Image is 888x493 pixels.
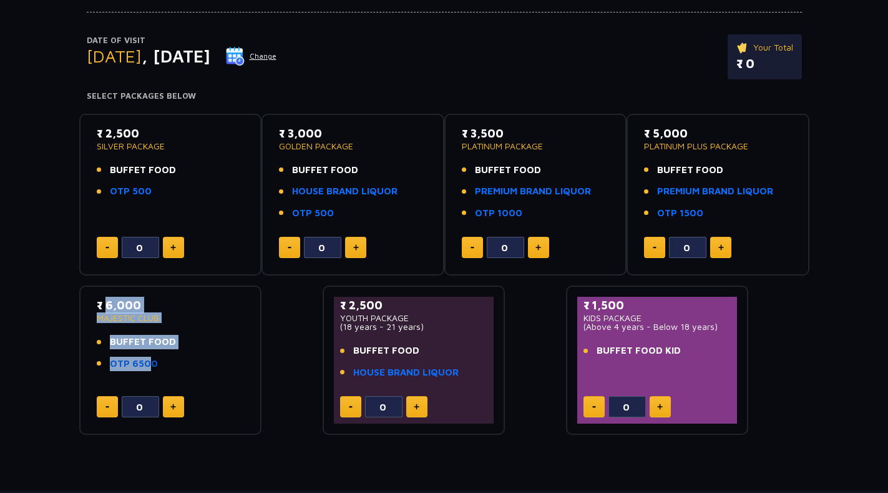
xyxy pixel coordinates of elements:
img: minus [349,406,353,408]
span: BUFFET FOOD [353,344,419,358]
p: KIDS PACKAGE [583,314,731,322]
a: HOUSE BRAND LIQUOR [292,184,398,199]
a: PREMIUM BRAND LIQUOR [475,184,591,199]
button: Change [225,46,277,66]
img: plus [535,244,541,251]
a: OTP 500 [292,206,334,221]
span: BUFFET FOOD [657,163,723,177]
a: OTP 1000 [475,206,522,221]
img: minus [105,247,109,249]
p: ₹ 6,000 [97,297,245,314]
p: SILVER PACKAGE [97,142,245,151]
p: ₹ 5,000 [644,125,792,142]
p: PLATINUM PACKAGE [462,142,610,151]
p: ₹ 3,500 [462,125,610,142]
img: minus [653,247,656,249]
span: BUFFET FOOD [110,335,176,349]
p: ₹ 0 [736,54,793,73]
img: plus [353,244,359,251]
p: Your Total [736,41,793,54]
span: , [DATE] [142,46,210,66]
img: minus [288,247,291,249]
p: MAJESTIC CLUB [97,314,245,322]
p: GOLDEN PACKAGE [279,142,427,151]
p: PLATINUM PLUS PACKAGE [644,142,792,151]
p: ₹ 2,500 [340,297,488,314]
h4: Select Packages Below [87,91,802,101]
span: BUFFET FOOD [475,163,541,177]
p: ₹ 2,500 [97,125,245,142]
img: plus [657,404,663,410]
span: BUFFET FOOD [292,163,358,177]
img: ticket [736,41,749,54]
img: minus [471,247,474,249]
p: (18 years - 21 years) [340,322,488,331]
a: HOUSE BRAND LIQUOR [353,366,459,380]
a: PREMIUM BRAND LIQUOR [657,184,773,199]
p: Date of Visit [87,34,277,47]
span: BUFFET FOOD [110,163,176,177]
img: minus [592,406,596,408]
img: minus [105,406,109,408]
img: plus [414,404,419,410]
a: OTP 6500 [110,357,158,371]
img: plus [170,404,176,410]
p: ₹ 1,500 [583,297,731,314]
a: OTP 500 [110,184,152,199]
p: YOUTH PACKAGE [340,314,488,322]
p: ₹ 3,000 [279,125,427,142]
img: plus [718,244,724,251]
a: OTP 1500 [657,206,703,221]
p: (Above 4 years - Below 18 years) [583,322,731,331]
img: plus [170,244,176,251]
span: BUFFET FOOD KID [597,344,681,358]
span: [DATE] [87,46,142,66]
